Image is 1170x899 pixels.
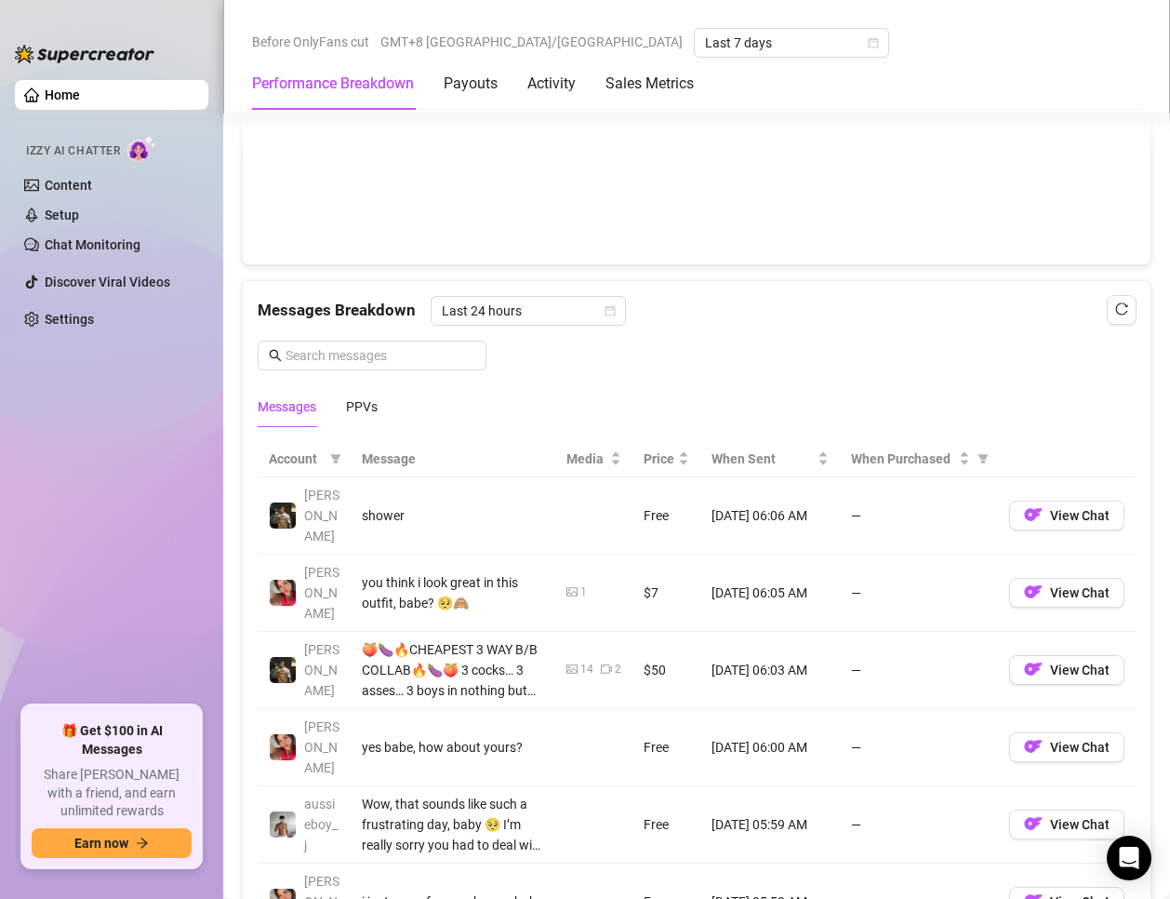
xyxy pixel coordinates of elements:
img: OF [1024,737,1043,756]
img: Vanessa [270,734,296,760]
a: OFView Chat [1009,589,1124,604]
button: OFView Chat [1009,578,1124,608]
img: Vanessa [270,580,296,606]
td: — [840,786,998,864]
td: [DATE] 06:06 AM [700,477,840,555]
div: Payouts [444,73,498,95]
button: OFView Chat [1009,732,1124,762]
span: filter [330,453,341,464]
a: Chat Monitoring [45,237,140,252]
th: Media [555,441,632,477]
span: Earn now [74,836,128,851]
img: AI Chatter [127,135,156,162]
th: Price [632,441,700,477]
th: When Purchased [840,441,998,477]
span: When Sent [711,449,814,469]
a: OFView Chat [1009,666,1124,681]
div: Activity [527,73,576,95]
button: OFView Chat [1009,810,1124,839]
div: 1 [580,584,587,601]
td: $7 [632,555,700,632]
span: Account [269,449,323,469]
td: [DATE] 06:03 AM [700,632,840,709]
a: Home [45,87,80,102]
span: Media [566,449,606,469]
span: View Chat [1050,585,1110,600]
span: View Chat [1050,740,1110,755]
td: — [840,632,998,709]
div: Wow, that sounds like such a frustrating day, baby 🥺 I’m really sorry you had to deal with people... [362,794,544,855]
div: 14 [580,661,593,678]
span: [PERSON_NAME] [304,642,339,698]
img: OF [1024,814,1043,833]
span: 🎁 Get $100 in AI Messages [32,722,192,758]
span: [PERSON_NAME] [304,719,339,775]
td: — [840,555,998,632]
button: OFView Chat [1009,655,1124,685]
a: OFView Chat [1009,821,1124,836]
td: — [840,709,998,786]
a: Content [45,178,92,193]
span: View Chat [1050,508,1110,523]
img: aussieboy_j [270,812,296,838]
div: PPVs [346,396,378,417]
span: View Chat [1050,663,1110,678]
span: video-camera [601,664,612,675]
span: Last 7 days [705,29,878,57]
span: picture [566,586,578,597]
a: OFView Chat [1009,744,1124,758]
img: Tony [270,503,296,529]
span: Last 24 hours [442,297,615,325]
div: yes babe, how about yours? [362,737,544,758]
td: — [840,477,998,555]
span: View Chat [1050,817,1110,832]
a: Settings [45,312,94,327]
a: OFView Chat [1009,512,1124,527]
td: [DATE] 06:00 AM [700,709,840,786]
td: $50 [632,632,700,709]
input: Search messages [286,345,475,366]
button: Earn nowarrow-right [32,828,192,858]
span: filter [326,445,345,473]
span: calendar [868,37,879,48]
div: you think i look great in this outfit, babe? 🥺🙈 [362,572,544,613]
span: filter [977,453,989,464]
div: shower [362,505,544,526]
span: search [269,349,282,362]
span: Share [PERSON_NAME] with a friend, and earn unlimited rewards [32,766,192,821]
span: Price [644,449,674,469]
div: 🍑🍆🔥CHEAPEST 3 WAY B/B COLLAB🔥🍆🍑 3 cocks… 3 asses… 3 boys in nothing but jocks and thongs 😏 throbb... [362,639,544,701]
span: calendar [605,305,616,316]
img: OF [1024,660,1043,678]
span: Izzy AI Chatter [26,142,120,160]
td: [DATE] 05:59 AM [700,786,840,864]
span: reload [1115,302,1128,315]
span: aussieboy_j [304,797,338,852]
a: Discover Viral Videos [45,275,170,289]
img: OF [1024,583,1043,601]
div: 2 [615,661,621,678]
img: Tony [270,657,296,683]
span: [PERSON_NAME] [304,565,339,621]
span: Before OnlyFans cut [252,28,369,56]
div: Messages [258,396,316,417]
th: Message [351,441,555,477]
div: Performance Breakdown [252,73,414,95]
a: Setup [45,208,79,222]
td: Free [632,709,700,786]
img: logo-BBDzfeDw.svg [15,45,154,63]
td: Free [632,786,700,864]
div: Messages Breakdown [258,296,1136,326]
span: picture [566,664,578,675]
span: filter [974,445,992,473]
td: [DATE] 06:05 AM [700,555,840,632]
span: When Purchased [851,449,955,469]
div: Open Intercom Messenger [1107,836,1151,880]
td: Free [632,477,700,555]
span: arrow-right [136,837,149,850]
button: OFView Chat [1009,501,1124,530]
div: Sales Metrics [605,73,694,95]
img: OF [1024,505,1043,524]
span: GMT+8 [GEOGRAPHIC_DATA]/[GEOGRAPHIC_DATA] [380,28,683,56]
th: When Sent [700,441,840,477]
